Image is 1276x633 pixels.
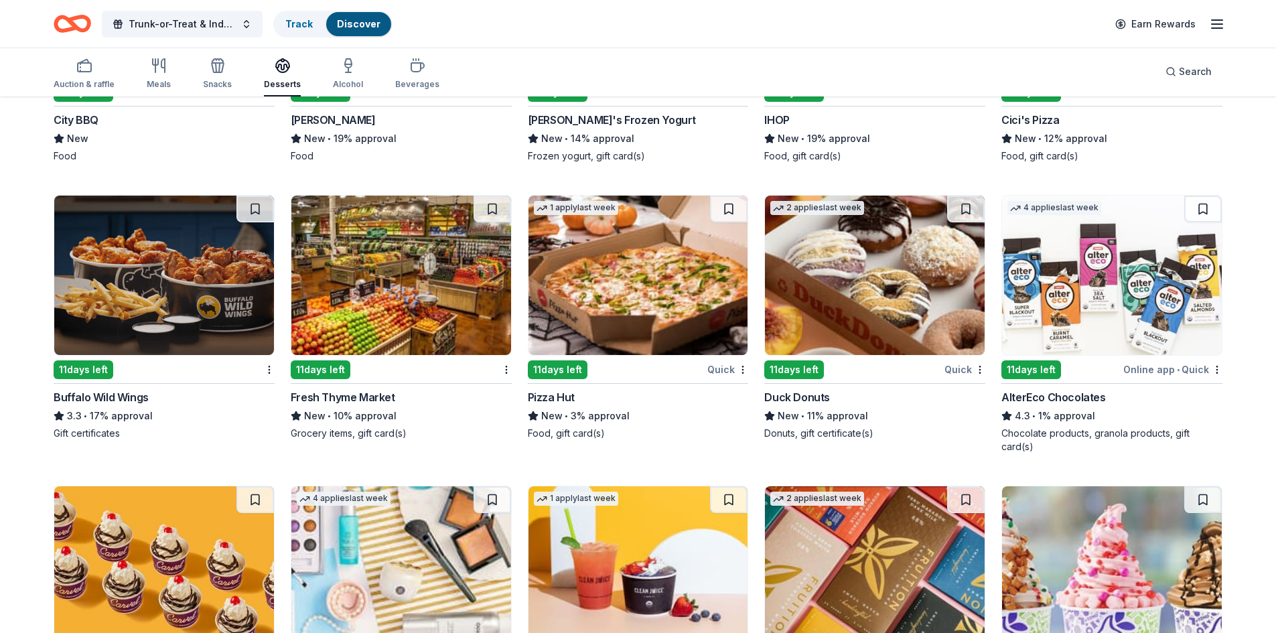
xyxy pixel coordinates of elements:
img: Image for Buffalo Wild Wings [54,196,274,355]
div: Buffalo Wild Wings [54,389,149,405]
div: 1 apply last week [534,201,618,215]
span: New [778,408,799,424]
div: Beverages [395,79,439,90]
div: [PERSON_NAME]'s Frozen Yogurt [528,112,696,128]
a: Image for Pizza Hut1 applylast week11days leftQuickPizza HutNew•3% approvalFood, gift card(s) [528,195,749,440]
div: Alcohol [333,79,363,90]
div: 1% approval [1001,408,1222,424]
span: • [328,411,331,421]
div: Meals [147,79,171,90]
div: Grocery items, gift card(s) [291,427,512,440]
a: Discover [337,18,380,29]
div: Quick [944,361,985,378]
div: 2 applies last week [770,201,864,215]
div: 19% approval [291,131,512,147]
img: Image for Fresh Thyme Market [291,196,511,355]
button: Snacks [203,52,232,96]
a: Image for Buffalo Wild Wings11days leftBuffalo Wild Wings3.3•17% approvalGift certificates [54,195,275,440]
button: Desserts [264,52,301,96]
div: 4 applies last week [1007,201,1101,215]
button: Alcohol [333,52,363,96]
div: Chocolate products, granola products, gift card(s) [1001,427,1222,453]
div: Donuts, gift certificate(s) [764,427,985,440]
div: IHOP [764,112,789,128]
div: Quick [707,361,748,378]
div: Desserts [264,79,301,90]
img: Image for AlterEco Chocolates [1002,196,1222,355]
a: Track [285,18,313,29]
div: 4 applies last week [297,492,391,506]
div: Food, gift card(s) [764,149,985,163]
button: Meals [147,52,171,96]
img: Image for Duck Donuts [765,196,985,355]
div: Pizza Hut [528,389,575,405]
button: Search [1155,58,1222,85]
span: New [778,131,799,147]
span: New [67,131,88,147]
div: Cici's Pizza [1001,112,1059,128]
div: Auction & raffle [54,79,115,90]
div: AlterEco Chocolates [1001,389,1105,405]
div: City BBQ [54,112,98,128]
button: Beverages [395,52,439,96]
div: [PERSON_NAME] [291,112,376,128]
div: Gift certificates [54,427,275,440]
div: 12% approval [1001,131,1222,147]
div: Food, gift card(s) [528,427,749,440]
span: • [802,411,805,421]
div: 1 apply last week [534,492,618,506]
a: Earn Rewards [1107,12,1204,36]
span: • [84,411,87,421]
div: Online app Quick [1123,361,1222,378]
span: • [1177,364,1180,375]
button: TrackDiscover [273,11,393,38]
span: • [565,133,568,144]
div: 10% approval [291,408,512,424]
div: Food, gift card(s) [1001,149,1222,163]
img: Image for Pizza Hut [528,196,748,355]
span: • [1039,133,1042,144]
span: Search [1179,64,1212,80]
span: • [1033,411,1036,421]
div: Food [291,149,512,163]
div: 11% approval [764,408,985,424]
div: Frozen yogurt, gift card(s) [528,149,749,163]
span: New [304,131,326,147]
span: Trunk-or-Treat & Indoor Fall Fest [129,16,236,32]
span: New [1015,131,1036,147]
button: Trunk-or-Treat & Indoor Fall Fest [102,11,263,38]
a: Image for Duck Donuts2 applieslast week11days leftQuickDuck DonutsNew•11% approvalDonuts, gift ce... [764,195,985,440]
div: 14% approval [528,131,749,147]
div: 11 days left [528,360,587,379]
div: Snacks [203,79,232,90]
span: New [541,131,563,147]
span: • [328,133,331,144]
div: 11 days left [291,360,350,379]
div: 11 days left [1001,360,1061,379]
div: Fresh Thyme Market [291,389,395,405]
div: Duck Donuts [764,389,830,405]
span: • [802,133,805,144]
span: 3.3 [67,408,82,424]
a: Image for Fresh Thyme Market11days leftFresh Thyme MarketNew•10% approvalGrocery items, gift card(s) [291,195,512,440]
span: New [541,408,563,424]
button: Auction & raffle [54,52,115,96]
a: Image for AlterEco Chocolates4 applieslast week11days leftOnline app•QuickAlterEco Chocolates4.3•... [1001,195,1222,453]
div: 11 days left [54,360,113,379]
div: 11 days left [764,360,824,379]
div: 3% approval [528,408,749,424]
div: 17% approval [54,408,275,424]
div: 2 applies last week [770,492,864,506]
span: • [565,411,568,421]
div: Food [54,149,275,163]
span: 4.3 [1015,408,1030,424]
a: Home [54,8,91,40]
div: 19% approval [764,131,985,147]
span: New [304,408,326,424]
